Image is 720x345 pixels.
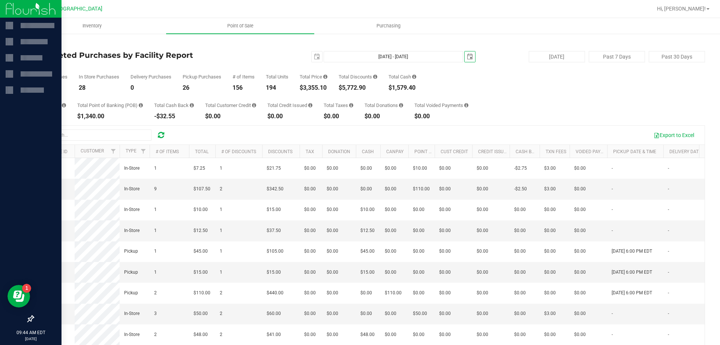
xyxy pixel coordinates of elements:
[220,310,222,317] span: 2
[364,113,403,119] div: $0.00
[72,23,112,29] span: Inventory
[327,310,338,317] span: $0.00
[124,310,139,317] span: In-Store
[544,248,556,255] span: $0.00
[183,85,221,91] div: 26
[304,206,316,213] span: $0.00
[414,149,468,154] a: Point of Banking (POB)
[193,248,208,255] span: $45.00
[668,289,669,297] span: -
[267,113,312,119] div: $0.00
[339,85,377,91] div: $5,772.90
[478,149,509,154] a: Credit Issued
[190,103,194,108] i: Sum of the cash-back amounts from rounded-up electronic payments for all purchases in the date ra...
[441,149,468,154] a: Cust Credit
[413,165,427,172] span: $10.00
[477,269,488,276] span: $0.00
[399,103,403,108] i: Sum of all round-up-to-next-dollar total price adjustments for all purchases in the date range.
[366,23,411,29] span: Purchasing
[360,269,375,276] span: $15.00
[7,285,30,307] iframe: Resource center
[574,248,586,255] span: $0.00
[477,206,488,213] span: $0.00
[612,289,652,297] span: [DATE] 6:00 PM EDT
[413,289,424,297] span: $0.00
[154,227,157,234] span: 1
[413,331,424,338] span: $0.00
[514,248,526,255] span: $0.00
[439,289,451,297] span: $0.00
[252,103,256,108] i: Sum of the successful, non-voided payments using account credit for all purchases in the date range.
[154,289,157,297] span: 2
[613,149,656,154] a: Pickup Date & Time
[267,331,281,338] span: $41.00
[154,269,157,276] span: 1
[126,148,136,154] a: Type
[62,103,66,108] i: Sum of the successful, non-voided CanPay payment transactions for all purchases in the date range.
[217,23,264,29] span: Point of Sale
[360,206,375,213] span: $10.00
[193,227,208,234] span: $12.50
[306,149,314,154] a: Tax
[385,227,396,234] span: $0.00
[514,289,526,297] span: $0.00
[668,185,669,193] span: -
[220,165,222,172] span: 1
[22,284,31,293] iframe: Resource center unread badge
[477,227,488,234] span: $0.00
[339,74,377,79] div: Total Discounts
[33,51,257,59] h4: Completed Purchases by Facility Report
[514,165,527,172] span: -$2.75
[124,206,139,213] span: In-Store
[574,331,586,338] span: $0.00
[267,310,281,317] span: $60.00
[574,227,586,234] span: $0.00
[154,103,194,108] div: Total Cash Back
[328,149,350,154] a: Donation
[514,269,526,276] span: $0.00
[668,331,669,338] span: -
[324,103,353,108] div: Total Taxes
[220,248,222,255] span: 1
[385,206,396,213] span: $0.00
[124,269,138,276] span: Pickup
[544,310,556,317] span: $3.00
[79,85,119,91] div: 28
[544,289,556,297] span: $0.00
[360,310,372,317] span: $0.00
[51,6,102,12] span: [GEOGRAPHIC_DATA]
[516,149,540,154] a: Cash Back
[304,248,316,255] span: $0.00
[414,103,468,108] div: Total Voided Payments
[544,165,556,172] span: $3.00
[124,289,138,297] span: Pickup
[465,51,475,62] span: select
[360,289,372,297] span: $0.00
[386,149,403,154] a: CanPay
[576,149,613,154] a: Voided Payment
[267,103,312,108] div: Total Credit Issued
[589,51,645,62] button: Past 7 Days
[154,310,157,317] span: 3
[124,248,138,255] span: Pickup
[193,165,205,172] span: $7.25
[327,227,338,234] span: $0.00
[612,248,652,255] span: [DATE] 6:00 PM EDT
[130,74,171,79] div: Delivery Purchases
[439,248,451,255] span: $0.00
[124,227,139,234] span: In-Store
[267,165,281,172] span: $21.75
[364,103,403,108] div: Total Donations
[166,18,314,34] a: Point of Sale
[193,206,208,213] span: $10.00
[439,331,451,338] span: $0.00
[544,185,556,193] span: $3.00
[266,85,288,91] div: 194
[477,185,488,193] span: $0.00
[156,149,179,154] a: # of Items
[574,269,586,276] span: $0.00
[514,206,526,213] span: $0.00
[385,165,396,172] span: $0.00
[304,269,316,276] span: $0.00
